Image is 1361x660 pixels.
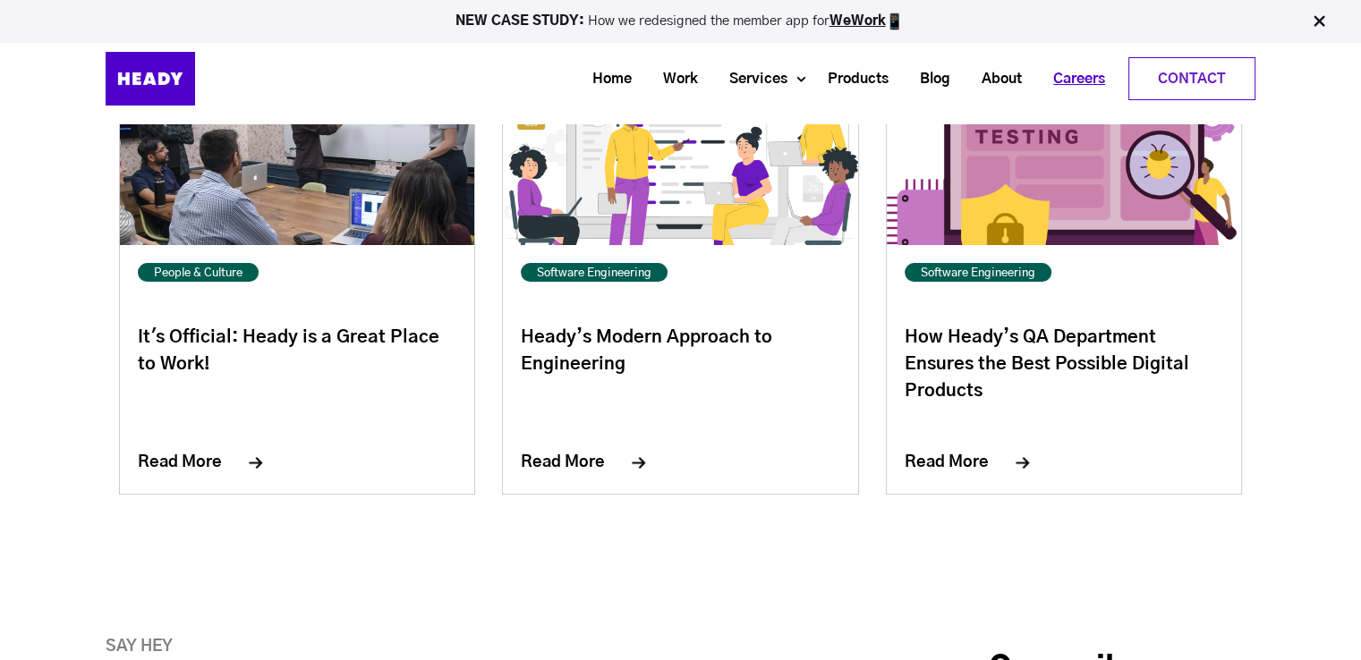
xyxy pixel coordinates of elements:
[1129,58,1255,99] a: Contact
[138,454,263,470] a: Read More
[641,63,707,96] a: Work
[805,63,897,96] a: Products
[222,457,263,469] img: fill
[503,53,857,285] img: featured_blog_image
[905,263,1051,282] a: Software Engineering
[138,328,439,373] a: It's Official: Heady is a Great Place to Work!
[605,457,646,469] img: fill
[897,63,959,96] a: Blog
[959,63,1031,96] a: About
[120,53,474,245] img: featured_blog_image
[106,638,862,657] h6: Say Hey
[989,457,1030,469] img: fill
[521,328,772,373] a: Heady’s Modern Approach to Engineering
[707,63,796,96] a: Services
[106,52,195,106] img: Heady_Logo_Web-01 (1)
[829,14,886,28] a: WeWork
[886,13,904,30] img: app emoji
[8,13,1353,30] p: How we redesigned the member app for
[138,263,259,282] a: People & Culture
[887,53,1241,290] img: featured_blog_image
[521,454,646,470] a: Read More
[455,14,588,28] strong: NEW CASE STUDY:
[1310,13,1328,30] img: Close Bar
[905,328,1189,400] a: How Heady’s QA Department Ensures the Best Possible Digital Products
[1031,63,1114,96] a: Careers
[521,263,668,282] a: Software Engineering
[240,57,1255,100] div: Navigation Menu
[905,454,1030,470] a: Read More
[570,63,641,96] a: Home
